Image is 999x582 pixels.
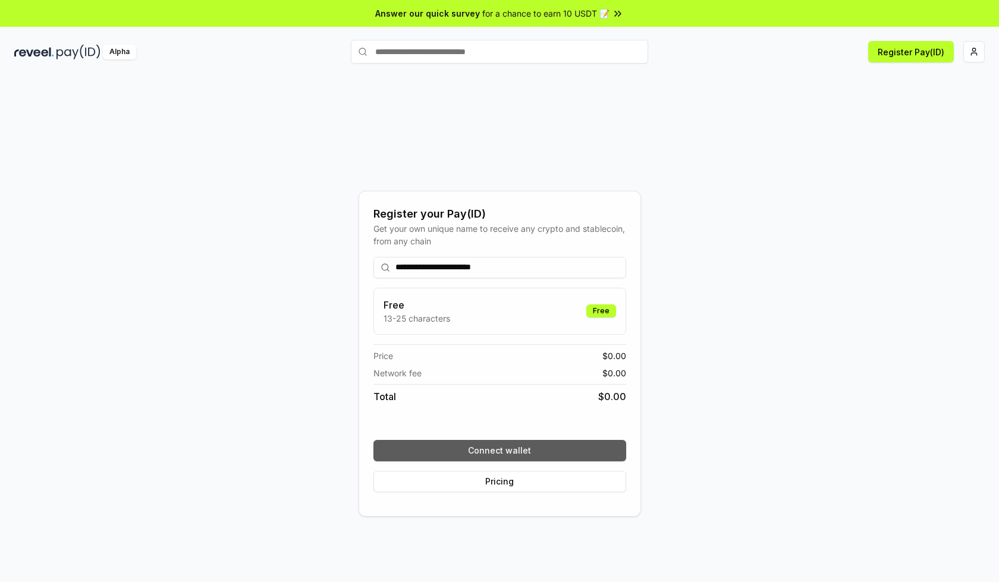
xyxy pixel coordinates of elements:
button: Connect wallet [373,440,626,461]
p: 13-25 characters [384,312,450,325]
button: Pricing [373,471,626,492]
h3: Free [384,298,450,312]
span: Price [373,350,393,362]
span: $ 0.00 [598,389,626,404]
div: Register your Pay(ID) [373,206,626,222]
button: Register Pay(ID) [868,41,954,62]
img: pay_id [56,45,100,59]
span: Network fee [373,367,422,379]
div: Alpha [103,45,136,59]
span: for a chance to earn 10 USDT 📝 [482,7,610,20]
span: Answer our quick survey [375,7,480,20]
div: Get your own unique name to receive any crypto and stablecoin, from any chain [373,222,626,247]
img: reveel_dark [14,45,54,59]
span: $ 0.00 [602,350,626,362]
span: Total [373,389,396,404]
div: Free [586,304,616,317]
span: $ 0.00 [602,367,626,379]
